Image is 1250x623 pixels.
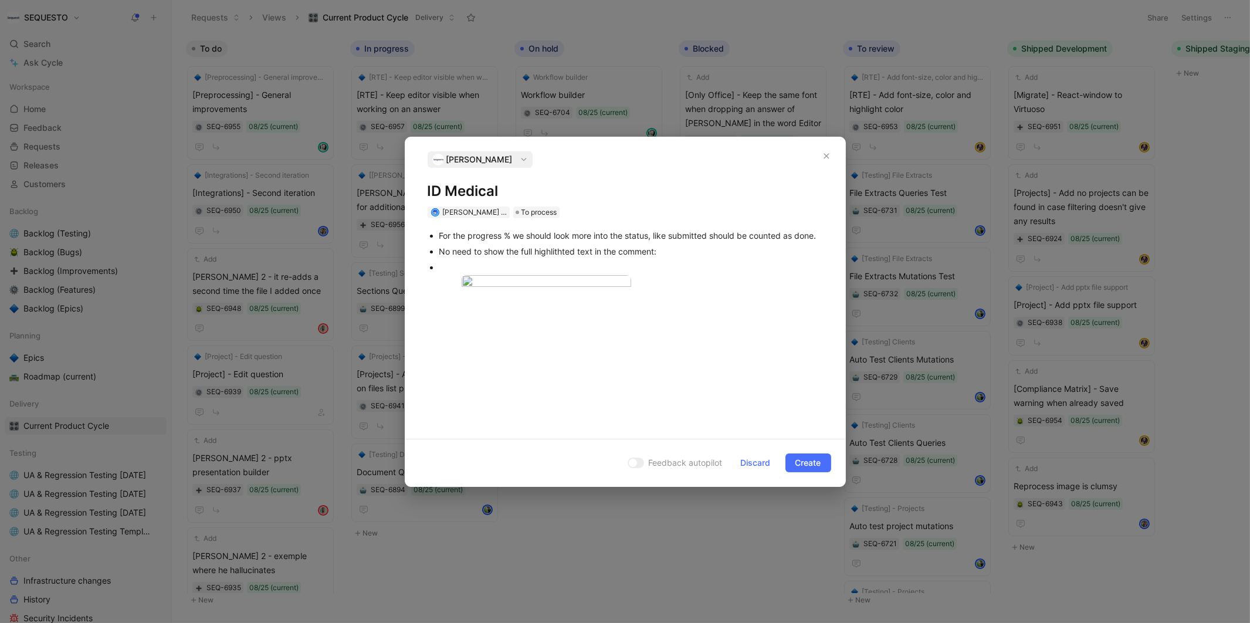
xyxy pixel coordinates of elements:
span: [PERSON_NAME] [446,153,513,167]
span: Feedback autopilot [649,456,723,470]
button: Create [785,453,831,472]
span: To process [521,206,557,218]
span: Create [795,456,821,470]
div: For the progress % we should look more into the status, like submitted should be counted as done. [439,229,823,242]
img: image.png [462,275,631,291]
img: avatar [432,209,438,215]
h1: ID Medical [428,182,823,201]
div: No need to show the full highlithted text in the comment: [439,245,823,258]
span: [PERSON_NAME] t'Serstevens [443,208,543,216]
div: To process [513,206,560,218]
span: Discard [741,456,771,470]
button: logo[PERSON_NAME] [428,151,533,168]
button: Discard [731,453,781,472]
button: Feedback autopilot [624,455,726,470]
img: logo [432,154,444,165]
